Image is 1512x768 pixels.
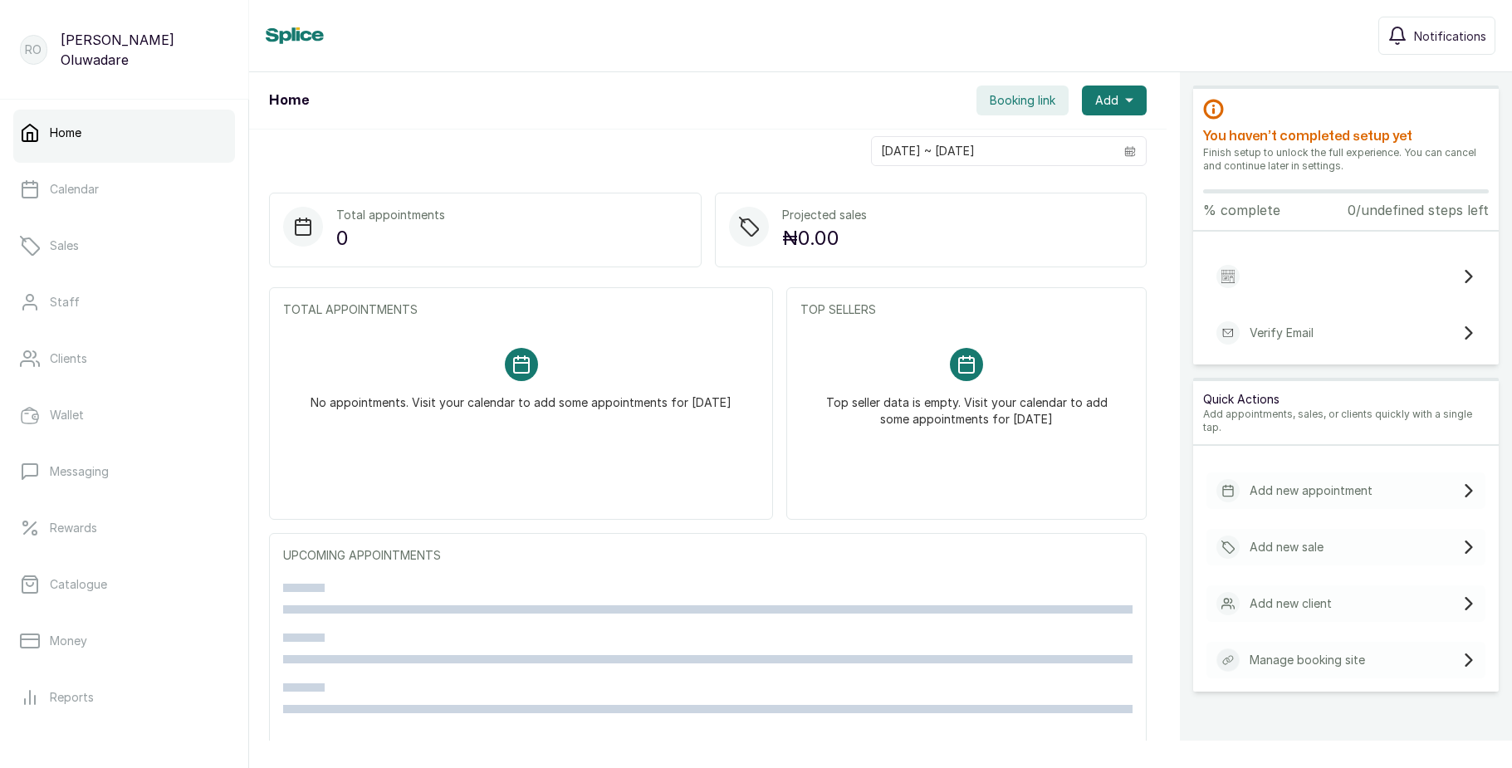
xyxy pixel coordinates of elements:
p: Calendar [50,181,99,198]
p: Catalogue [50,576,107,593]
a: Catalogue [13,561,235,608]
p: Wallet [50,407,84,423]
p: TOTAL APPOINTMENTS [283,301,759,318]
p: Rewards [50,520,97,536]
h1: Home [269,90,309,110]
p: Top seller data is empty. Visit your calendar to add some appointments for [DATE] [820,381,1113,428]
span: Add [1095,92,1118,109]
p: Finish setup to unlock the full experience. You can cancel and continue later in settings. [1203,146,1489,173]
button: Add [1082,86,1147,115]
button: Booking link [976,86,1069,115]
a: Money [13,618,235,664]
p: Sales [50,237,79,254]
p: UPCOMING APPOINTMENTS [283,547,1133,564]
p: Add new appointment [1250,482,1373,499]
p: TOP SELLERS [800,301,1133,318]
p: Total appointments [336,207,445,223]
p: RO [25,42,42,58]
p: Home [50,125,81,141]
p: Money [50,633,87,649]
p: Projected sales [782,207,867,223]
span: Notifications [1414,27,1486,45]
span: Booking link [990,92,1055,109]
p: Add appointments, sales, or clients quickly with a single tap. [1203,408,1489,434]
p: No appointments. Visit your calendar to add some appointments for [DATE] [311,381,732,411]
p: Staff [50,294,80,311]
svg: calendar [1124,145,1136,157]
a: Staff [13,279,235,325]
p: 0/undefined steps left [1348,200,1489,220]
a: Wallet [13,392,235,438]
a: Reports [13,674,235,721]
p: Quick Actions [1203,391,1489,408]
p: Clients [50,350,87,367]
p: Manage booking site [1250,652,1365,668]
p: Messaging [50,463,109,480]
p: Add new client [1250,595,1332,612]
a: Messaging [13,448,235,495]
p: Add new sale [1250,539,1324,555]
p: Reports [50,689,94,706]
h2: You haven’t completed setup yet [1203,126,1489,146]
p: % complete [1203,200,1280,220]
a: Sales [13,223,235,269]
a: Rewards [13,505,235,551]
button: Notifications [1378,17,1495,55]
a: Home [13,110,235,156]
p: ₦0.00 [782,223,867,253]
p: 0 [336,223,445,253]
a: Calendar [13,166,235,213]
input: Select date [872,137,1114,165]
p: Verify Email [1250,325,1314,341]
p: [PERSON_NAME] Oluwadare [61,30,228,70]
a: Clients [13,335,235,382]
